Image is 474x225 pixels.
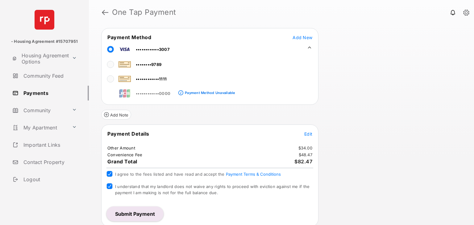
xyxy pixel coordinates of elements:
a: Payments [10,86,89,100]
span: I agree to the fees listed and have read and accept the [115,172,281,177]
span: Grand Total [107,158,137,165]
button: I agree to the fees listed and have read and accept the [226,172,281,177]
a: Housing Agreement Options [10,51,69,66]
td: $34.00 [298,145,313,151]
td: Convenience Fee [107,152,143,157]
a: Contact Property [10,155,89,170]
a: Community Feed [10,68,89,83]
span: I understand that my landlord does not waive any rights to proceed with eviction against me if th... [115,184,310,195]
div: Payment Method Unavailable [185,91,235,95]
a: Important Links [10,137,79,152]
p: - Housing Agreement #15707951 [11,39,78,45]
img: svg+xml;base64,PHN2ZyB4bWxucz0iaHR0cDovL3d3dy53My5vcmcvMjAwMC9zdmciIHdpZHRoPSI2NCIgaGVpZ2h0PSI2NC... [35,10,54,30]
span: ••••••••••••1111 [136,76,167,81]
td: $48.47 [298,152,313,157]
span: ••••••••••••0000 [136,91,170,96]
a: My Apartment [10,120,69,135]
span: Payment Method [107,34,151,40]
button: Edit [304,131,312,137]
a: Payment Method Unavailable [183,86,235,96]
a: Logout [10,172,89,187]
span: Add New [293,35,312,40]
span: Payment Details [107,131,149,137]
a: Community [10,103,69,118]
span: ••••••••9789 [136,62,161,67]
button: Add New [293,34,312,40]
strong: One Tap Payment [112,9,176,16]
button: Submit Payment [106,207,164,221]
td: Other Amount [107,145,135,151]
span: $82.47 [294,158,312,165]
button: Add Note [101,110,131,120]
span: ••••••••••••3007 [136,47,170,52]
